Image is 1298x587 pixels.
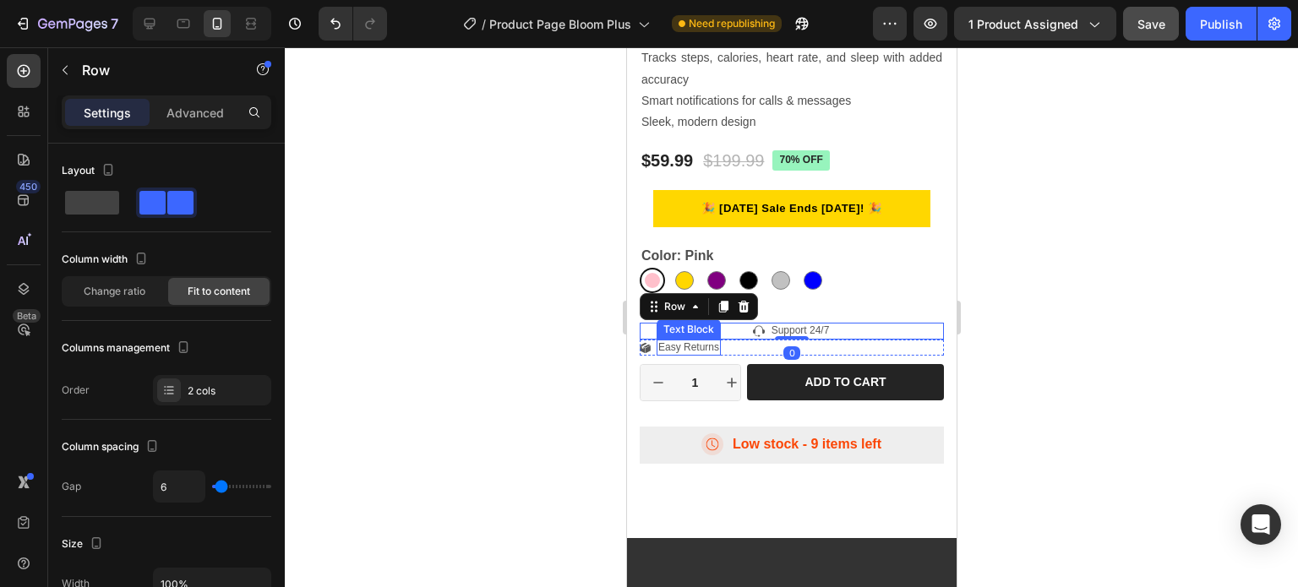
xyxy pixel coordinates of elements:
[7,7,126,41] button: 7
[489,15,631,33] span: Product Page Bloom Plus
[111,14,118,34] p: 7
[627,47,957,587] iframe: Design area
[689,16,775,31] span: Need republishing
[84,104,131,122] p: Settings
[1200,15,1242,33] div: Publish
[62,337,194,360] div: Columns management
[188,383,267,399] div: 2 cols
[1137,17,1165,31] span: Save
[62,533,106,556] div: Size
[188,284,250,299] span: Fit to content
[16,180,41,193] div: 450
[62,436,162,459] div: Column spacing
[154,471,205,502] input: Auto
[84,284,145,299] span: Change ratio
[62,160,118,182] div: Layout
[482,15,486,33] span: /
[319,7,387,41] div: Undo/Redo
[1123,7,1179,41] button: Save
[82,60,226,80] p: Row
[62,479,81,494] div: Gap
[62,383,90,398] div: Order
[166,104,224,122] p: Advanced
[954,7,1116,41] button: 1 product assigned
[62,248,151,271] div: Column width
[1186,7,1257,41] button: Publish
[968,15,1078,33] span: 1 product assigned
[13,309,41,323] div: Beta
[1241,504,1281,545] div: Open Intercom Messenger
